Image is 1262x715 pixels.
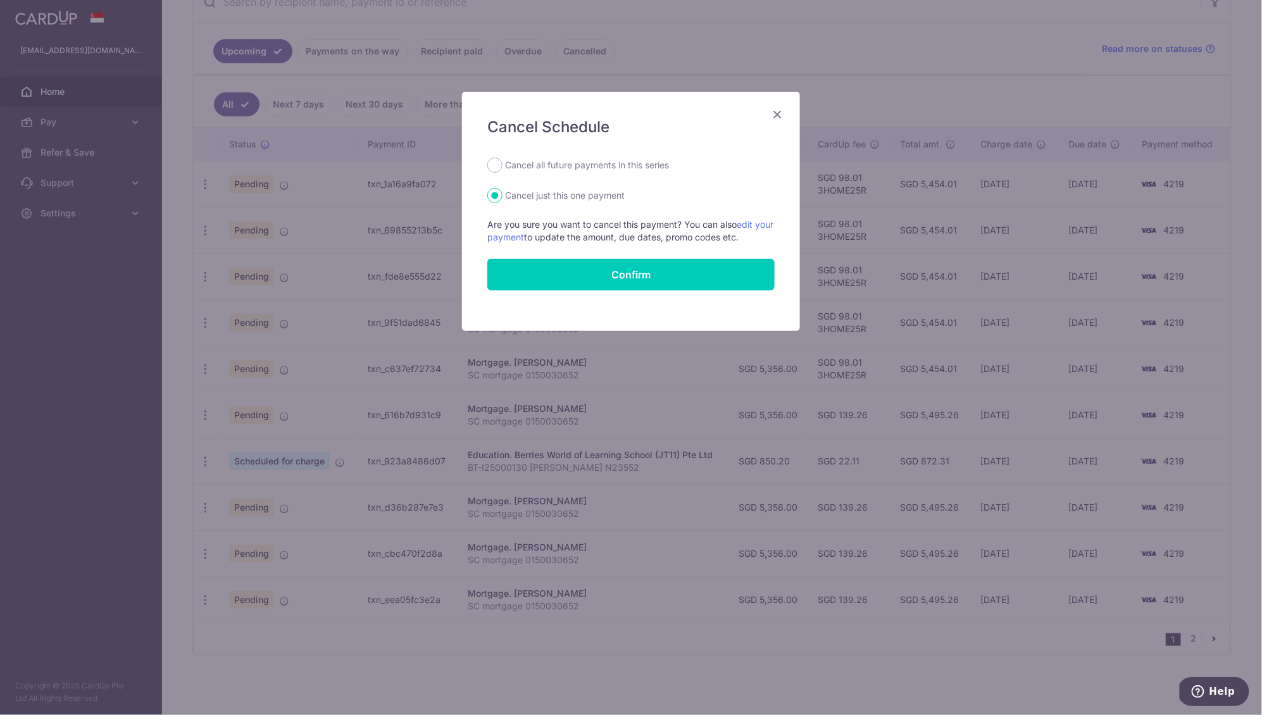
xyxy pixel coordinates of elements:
[505,158,669,173] label: Cancel all future payments in this series
[505,188,625,203] label: Cancel just this one payment
[487,218,775,244] p: Are you sure you want to cancel this payment? You can also to update the amount, due dates, promo...
[1180,677,1249,709] iframe: Opens a widget where you can find more information
[770,107,785,122] button: Close
[487,117,775,137] h5: Cancel Schedule
[487,259,775,290] input: Confirm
